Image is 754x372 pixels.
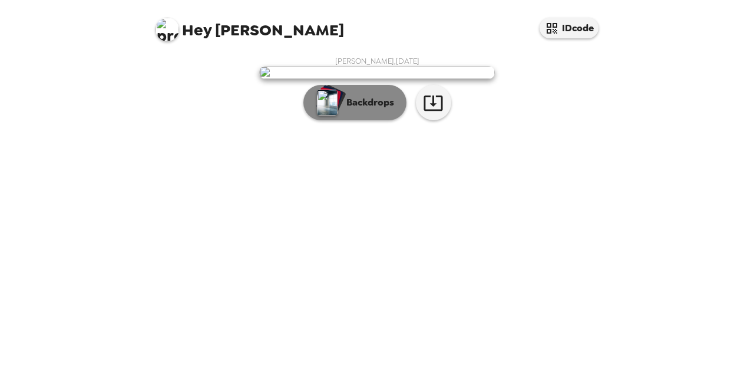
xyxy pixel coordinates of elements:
[303,85,406,120] button: Backdrops
[335,56,419,66] span: [PERSON_NAME] , [DATE]
[182,19,211,41] span: Hey
[156,18,179,41] img: profile pic
[259,66,495,79] img: user
[540,18,598,38] button: IDcode
[340,96,394,110] p: Backdrops
[156,12,344,38] span: [PERSON_NAME]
